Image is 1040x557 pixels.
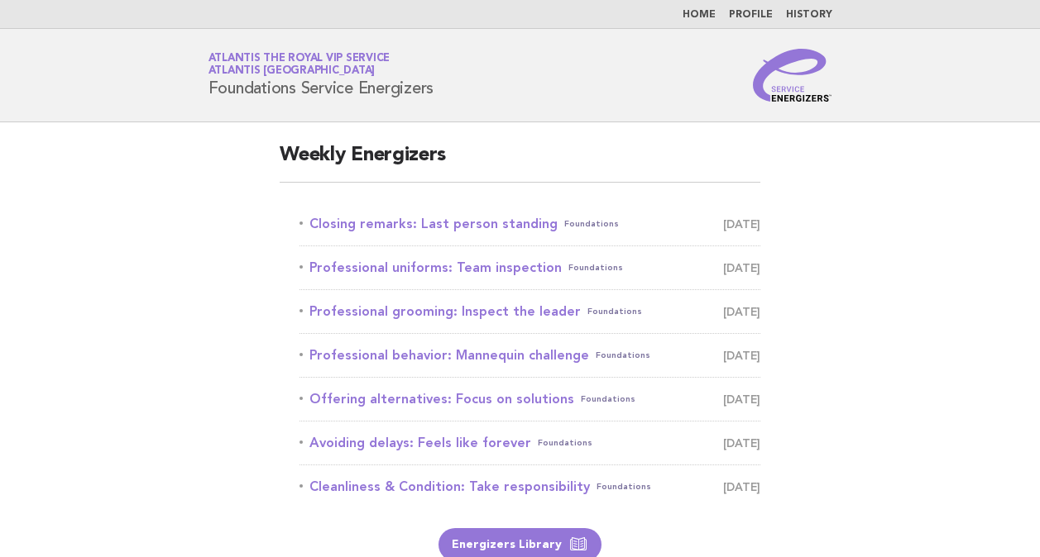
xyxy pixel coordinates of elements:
h1: Foundations Service Energizers [208,54,434,97]
h2: Weekly Energizers [280,142,760,183]
a: Avoiding delays: Feels like foreverFoundations [DATE] [300,431,760,455]
a: Home [683,10,716,20]
span: Foundations [538,431,592,455]
span: Foundations [587,300,642,323]
a: Profile [729,10,773,20]
a: Professional behavior: Mannequin challengeFoundations [DATE] [300,344,760,367]
span: Foundations [597,475,651,498]
a: Cleanliness & Condition: Take responsibilityFoundations [DATE] [300,475,760,498]
a: Offering alternatives: Focus on solutionsFoundations [DATE] [300,388,760,411]
span: [DATE] [723,475,760,498]
img: Service Energizers [753,49,832,102]
a: Professional grooming: Inspect the leaderFoundations [DATE] [300,300,760,323]
span: [DATE] [723,344,760,367]
span: Atlantis [GEOGRAPHIC_DATA] [208,66,376,77]
span: Foundations [581,388,635,411]
a: History [786,10,832,20]
span: Foundations [596,344,650,367]
span: Foundations [568,256,623,279]
span: [DATE] [723,388,760,411]
span: [DATE] [723,431,760,455]
span: [DATE] [723,256,760,279]
span: [DATE] [723,212,760,236]
a: Atlantis the Royal VIP ServiceAtlantis [GEOGRAPHIC_DATA] [208,53,391,76]
a: Closing remarks: Last person standingFoundations [DATE] [300,212,760,236]
a: Professional uniforms: Team inspectionFoundations [DATE] [300,256,760,279]
span: [DATE] [723,300,760,323]
span: Foundations [564,212,619,236]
